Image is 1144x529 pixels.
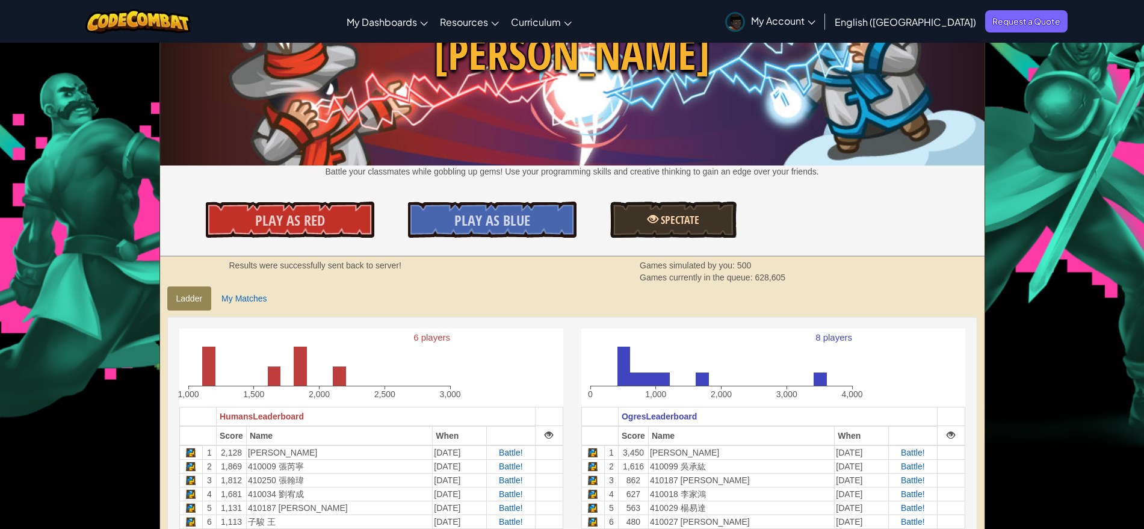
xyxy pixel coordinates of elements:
a: Spectate [610,202,737,238]
strong: Results were successfully sent back to server! [229,261,401,270]
text: 4,000 [841,389,862,399]
text: 2,000 [308,389,329,399]
span: Spectate [658,212,699,227]
td: [DATE] [433,515,486,528]
td: 3 [604,473,618,487]
td: 410018 李家鴻 [648,487,834,501]
span: Battle! [499,503,523,513]
a: Battle! [499,462,523,471]
td: Python [581,515,604,528]
td: 410250 張翰瑋 [246,473,432,487]
span: Play As Blue [454,211,530,230]
th: When [835,426,888,445]
span: Leaderboard [646,412,697,421]
span: My Account [751,14,815,27]
a: My Matches [212,286,276,311]
a: Battle! [499,517,523,527]
td: [DATE] [835,459,888,473]
a: Battle! [499,489,523,499]
text: 3,000 [439,389,460,399]
td: 1,113 [216,515,246,528]
th: Score [618,426,648,445]
span: Battle! [499,475,523,485]
span: Battle! [901,517,925,527]
td: 563 [618,501,648,515]
td: 410027 [PERSON_NAME] [648,515,834,528]
a: Battle! [901,489,925,499]
td: 4 [604,487,618,501]
td: [DATE] [835,487,888,501]
td: 862 [618,473,648,487]
th: Name [648,426,834,445]
a: Resources [434,5,505,38]
span: My Dashboards [347,16,417,28]
a: Request a Quote [985,10,1068,32]
td: Python [179,487,202,501]
img: CodeCombat logo [85,9,191,34]
a: Ladder [167,286,212,311]
td: [PERSON_NAME] [648,445,834,460]
span: Leaderboard [253,412,304,421]
td: 1,812 [216,473,246,487]
a: My Account [719,2,821,40]
span: Curriculum [511,16,561,28]
span: 628,605 [755,273,785,282]
span: Games simulated by you: [640,261,737,270]
span: Battle! [901,462,925,471]
td: Python [581,473,604,487]
text: 1,500 [243,389,264,399]
a: Battle! [901,475,925,485]
span: Battle! [499,448,523,457]
td: 1 [202,445,216,460]
td: [DATE] [433,501,486,515]
td: [DATE] [835,445,888,460]
td: 1,869 [216,459,246,473]
td: 3,450 [618,445,648,460]
td: 410187 [PERSON_NAME] [246,501,432,515]
text: 8 players [815,332,852,342]
td: 6 [604,515,618,528]
td: 1,616 [618,459,648,473]
text: 0 [588,389,593,399]
a: My Dashboards [341,5,434,38]
th: Score [216,426,246,445]
td: 5 [202,501,216,515]
td: [DATE] [835,515,888,528]
span: Play As Red [255,211,325,230]
td: 410099 吳承紘 [648,459,834,473]
td: 5 [604,501,618,515]
td: [DATE] [433,473,486,487]
p: Battle your classmates while gobbling up gems! Use your programming skills and creative thinking ... [160,166,985,178]
span: [PERSON_NAME] [160,23,985,85]
td: [PERSON_NAME] [246,445,432,460]
text: 1,000 [178,389,199,399]
td: 4 [202,487,216,501]
span: Humans [220,412,253,421]
img: avatar [725,12,745,32]
td: [DATE] [835,473,888,487]
td: 410009 張芮寧 [246,459,432,473]
td: Python [581,459,604,473]
td: [DATE] [433,459,486,473]
a: Battle! [901,448,925,457]
td: 2 [202,459,216,473]
td: Python [179,473,202,487]
td: 410187 [PERSON_NAME] [648,473,834,487]
td: 1,681 [216,487,246,501]
td: [DATE] [433,445,486,460]
span: 500 [737,261,751,270]
span: English ([GEOGRAPHIC_DATA]) [835,16,976,28]
td: 子駿 王 [246,515,432,528]
td: 410029 楊易達 [648,501,834,515]
td: 1 [604,445,618,460]
td: 2,128 [216,445,246,460]
td: Python [179,501,202,515]
td: 6 [202,515,216,528]
td: 480 [618,515,648,528]
td: 1,131 [216,501,246,515]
